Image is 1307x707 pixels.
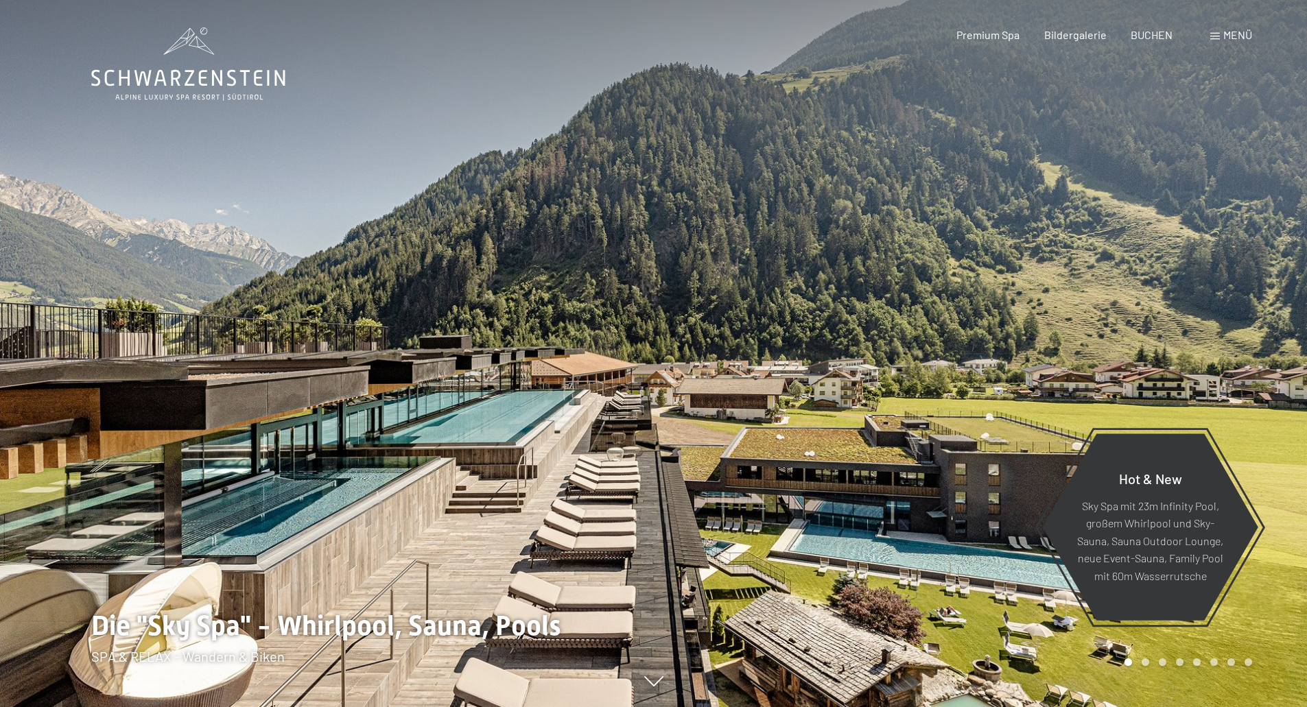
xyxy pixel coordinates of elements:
div: Carousel Page 7 [1227,658,1235,666]
p: Sky Spa mit 23m Infinity Pool, großem Whirlpool und Sky-Sauna, Sauna Outdoor Lounge, neue Event-S... [1076,496,1225,584]
a: BUCHEN [1131,28,1173,41]
a: Hot & New Sky Spa mit 23m Infinity Pool, großem Whirlpool und Sky-Sauna, Sauna Outdoor Lounge, ne... [1041,433,1259,621]
div: Carousel Page 3 [1159,658,1166,666]
div: Carousel Page 6 [1210,658,1218,666]
span: Menü [1223,28,1252,41]
div: Carousel Pagination [1120,658,1252,666]
div: Carousel Page 8 [1245,658,1252,666]
a: Bildergalerie [1044,28,1107,41]
div: Carousel Page 5 [1193,658,1201,666]
div: Carousel Page 1 (Current Slide) [1125,658,1132,666]
div: Carousel Page 4 [1176,658,1184,666]
span: Hot & New [1119,470,1182,486]
a: Premium Spa [956,28,1020,41]
div: Carousel Page 2 [1142,658,1149,666]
